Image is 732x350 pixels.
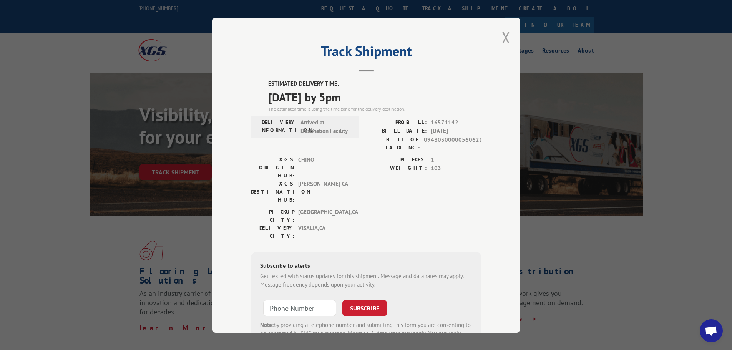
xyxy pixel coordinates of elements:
[431,127,481,136] span: [DATE]
[253,118,297,135] label: DELIVERY INFORMATION:
[366,127,427,136] label: BILL DATE:
[298,155,350,179] span: CHINO
[251,46,481,60] h2: Track Shipment
[251,155,294,179] label: XGS ORIGIN HUB:
[300,118,352,135] span: Arrived at Destination Facility
[268,88,481,105] span: [DATE] by 5pm
[268,80,481,88] label: ESTIMATED DELIVERY TIME:
[431,118,481,127] span: 16571142
[431,164,481,173] span: 103
[366,164,427,173] label: WEIGHT:
[251,207,294,224] label: PICKUP CITY:
[700,319,723,342] div: Open chat
[342,300,387,316] button: SUBSCRIBE
[431,155,481,164] span: 1
[298,179,350,204] span: [PERSON_NAME] CA
[260,320,472,347] div: by providing a telephone number and submitting this form you are consenting to be contacted by SM...
[366,135,420,151] label: BILL OF LADING:
[251,224,294,240] label: DELIVERY CITY:
[366,155,427,164] label: PIECES:
[251,179,294,204] label: XGS DESTINATION HUB:
[366,118,427,127] label: PROBILL:
[502,27,510,48] button: Close modal
[260,321,274,328] strong: Note:
[298,207,350,224] span: [GEOGRAPHIC_DATA] , CA
[268,105,481,112] div: The estimated time is using the time zone for the delivery destination.
[424,135,481,151] span: 09480300000560621
[260,272,472,289] div: Get texted with status updates for this shipment. Message and data rates may apply. Message frequ...
[263,300,336,316] input: Phone Number
[260,260,472,272] div: Subscribe to alerts
[298,224,350,240] span: VISALIA , CA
